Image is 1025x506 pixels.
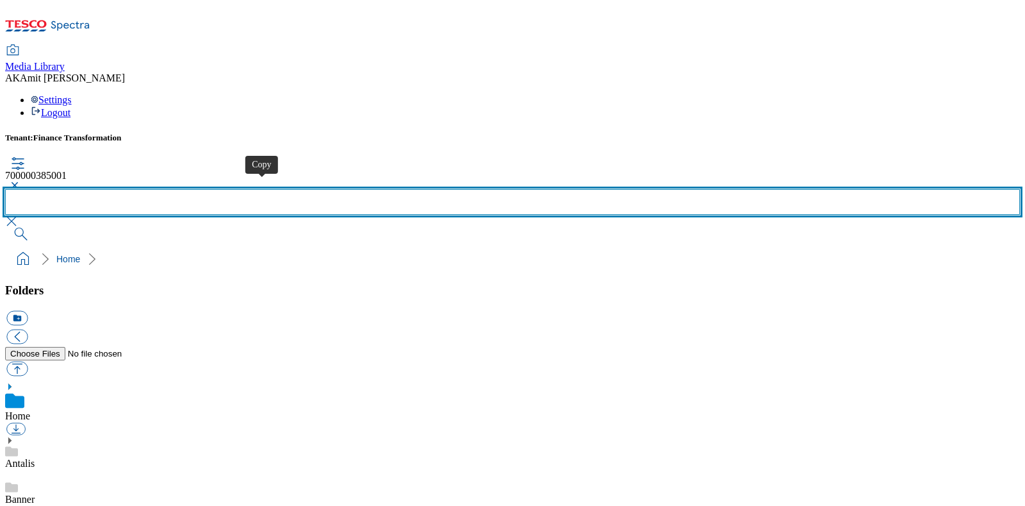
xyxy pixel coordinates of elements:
[31,94,72,105] a: Settings
[5,133,1020,143] h5: Tenant:
[13,249,33,269] a: home
[5,72,20,83] span: AK
[5,247,1020,271] nav: breadcrumb
[33,133,122,142] span: Finance Transformation
[31,107,70,118] a: Logout
[5,170,67,181] span: 700000385001
[5,410,30,421] a: Home
[5,494,35,505] a: Banner
[5,458,35,469] a: Antalis
[5,283,1020,298] h3: Folders
[5,46,65,72] a: Media Library
[5,61,65,72] span: Media Library
[20,72,125,83] span: Amit [PERSON_NAME]
[56,254,80,264] a: Home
